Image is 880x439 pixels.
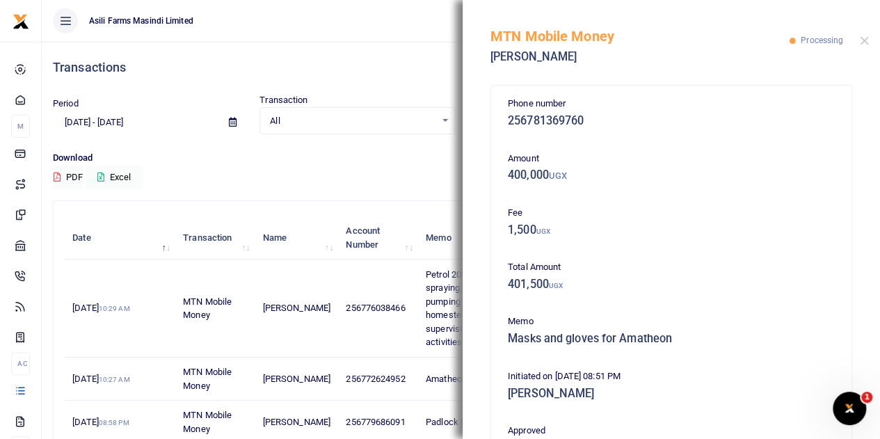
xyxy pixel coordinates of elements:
label: Transaction [259,93,307,107]
span: [DATE] [72,417,129,427]
h5: [PERSON_NAME] [490,50,790,64]
span: [PERSON_NAME] [263,374,330,384]
h5: Masks and gloves for Amatheon [508,332,835,346]
h5: 1,500 [508,223,835,237]
span: Amatheon stamp [426,374,494,384]
a: logo-small logo-large logo-large [13,15,29,26]
span: Padlock for kitchen [426,417,504,427]
img: logo-small [13,13,29,30]
span: 256779686091 [346,417,405,427]
th: Account Number: activate to sort column ascending [338,216,418,260]
label: Period [53,97,79,111]
p: Fee [508,206,835,221]
p: Memo [508,314,835,329]
p: Total Amount [508,260,835,275]
p: Phone number [508,97,835,111]
p: Amount [508,152,835,166]
th: Memo: activate to sort column ascending [418,216,557,260]
span: Asili Farms Masindi Limited [83,15,199,27]
h5: [PERSON_NAME] [508,387,835,401]
h4: Transactions [53,60,869,75]
th: Name: activate to sort column ascending [255,216,338,260]
small: 08:58 PM [99,419,129,426]
span: 1 [861,392,872,403]
h5: 256781369760 [508,114,835,128]
p: Initiated on [DATE] 08:51 PM [508,369,835,384]
p: Download [53,151,869,166]
small: 10:27 AM [99,376,130,383]
span: MTN Mobile Money [183,410,232,434]
span: [PERSON_NAME] [263,303,330,313]
span: 256772624952 [346,374,405,384]
span: MTN Mobile Money [183,367,232,391]
span: Petrol 200L for one week for spraying transportation pumping water for homesteads field visits an... [426,269,539,348]
h5: MTN Mobile Money [490,28,790,45]
small: 10:29 AM [99,305,130,312]
button: Close [860,36,869,45]
li: M [11,115,30,138]
span: Processing [801,35,843,45]
li: Ac [11,352,30,375]
small: UGX [549,170,567,181]
p: Approved [508,424,835,438]
span: All [270,114,435,128]
span: [DATE] [72,303,129,313]
button: Excel [86,166,143,189]
iframe: Intercom live chat [833,392,866,425]
span: [PERSON_NAME] [263,417,330,427]
small: UGX [549,282,563,289]
span: [DATE] [72,374,129,384]
button: PDF [53,166,83,189]
th: Date: activate to sort column descending [65,216,175,260]
h5: 401,500 [508,278,835,292]
h5: 400,000 [508,168,835,182]
small: UGX [536,228,550,235]
input: select period [53,111,218,134]
th: Transaction: activate to sort column ascending [175,216,255,260]
span: MTN Mobile Money [183,296,232,321]
span: 256776038466 [346,303,405,313]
